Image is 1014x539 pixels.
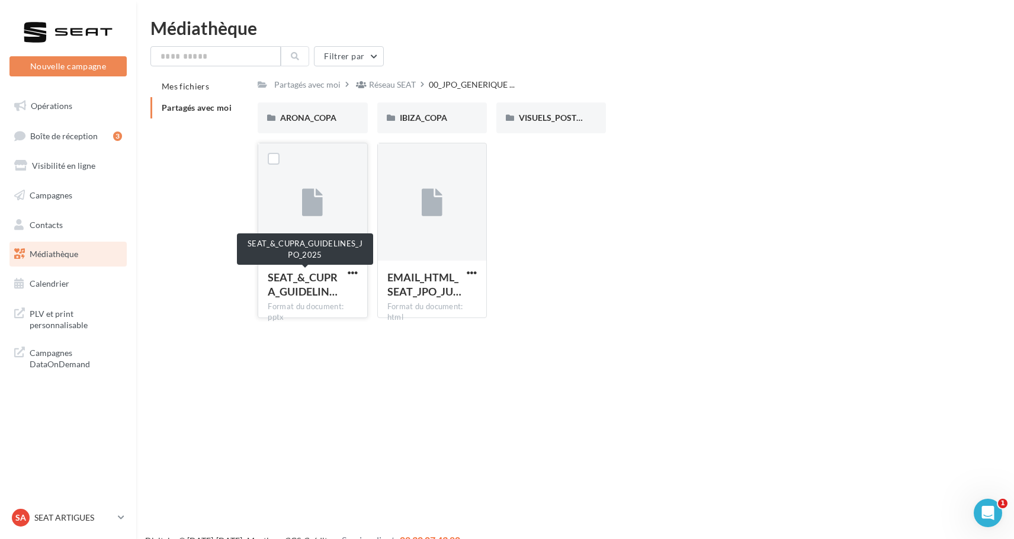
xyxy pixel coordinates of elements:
[162,81,209,91] span: Mes fichiers
[7,340,129,375] a: Campagnes DataOnDemand
[7,213,129,238] a: Contacts
[30,306,122,331] span: PLV et print personnalisable
[30,219,63,229] span: Contacts
[9,56,127,76] button: Nouvelle campagne
[31,101,72,111] span: Opérations
[30,278,69,288] span: Calendrier
[7,301,129,336] a: PLV et print personnalisable
[274,79,341,91] div: Partagés avec moi
[9,506,127,529] a: SA SEAT ARTIGUES
[30,249,78,259] span: Médiathèque
[34,512,113,524] p: SEAT ARTIGUES
[268,301,357,323] div: Format du document: pptx
[30,190,72,200] span: Campagnes
[268,271,338,298] span: SEAT_&_CUPRA_GUIDELINES_JPO_2025
[162,102,232,113] span: Partagés avec moi
[15,512,26,524] span: SA
[30,345,122,370] span: Campagnes DataOnDemand
[429,79,515,91] span: 00_JPO_GENERIQUE ...
[280,113,336,123] span: ARONA_COPA
[387,271,461,298] span: EMAIL_HTML_SEAT_JPO_JUIN2025
[7,123,129,149] a: Boîte de réception3
[387,301,477,323] div: Format du document: html
[113,131,122,141] div: 3
[7,183,129,208] a: Campagnes
[400,113,447,123] span: IBIZA_COPA
[7,94,129,118] a: Opérations
[7,242,129,267] a: Médiathèque
[30,130,98,140] span: Boîte de réception
[7,153,129,178] a: Visibilité en ligne
[237,233,373,265] div: SEAT_&_CUPRA_GUIDELINES_JPO_2025
[32,161,95,171] span: Visibilité en ligne
[150,19,1000,37] div: Médiathèque
[7,271,129,296] a: Calendrier
[314,46,384,66] button: Filtrer par
[998,499,1007,508] span: 1
[974,499,1002,527] iframe: Intercom live chat
[369,79,416,91] div: Réseau SEAT
[519,113,591,123] span: VISUELS_POSTERS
